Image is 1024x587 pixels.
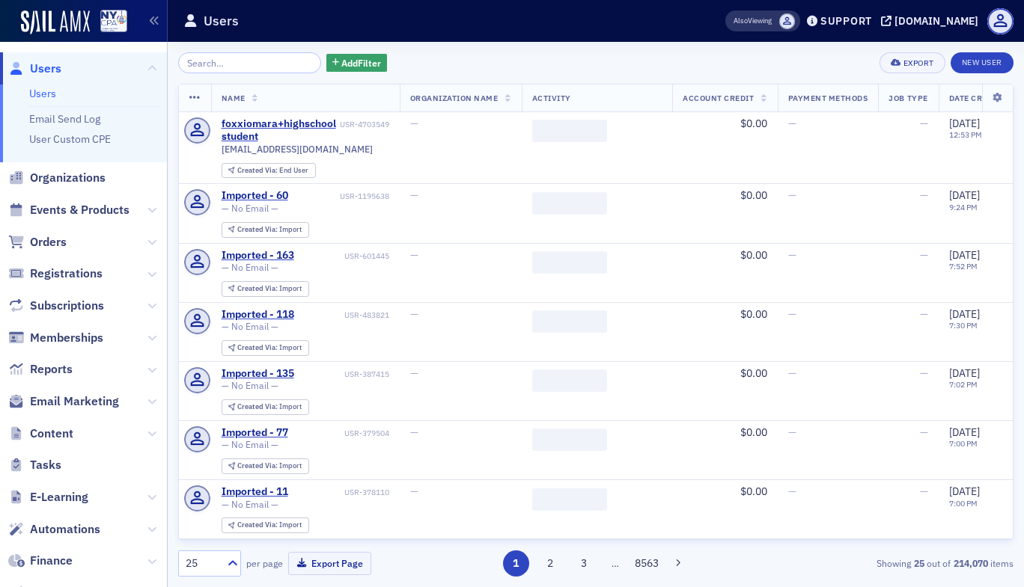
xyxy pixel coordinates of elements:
button: [DOMAIN_NAME] [881,16,984,26]
time: 7:00 PM [949,438,978,449]
a: foxxiomara+highschoolstudent [222,117,338,144]
span: — [410,248,418,262]
img: SailAMX [21,10,90,34]
span: — [410,307,418,321]
a: Imported - 11 [222,485,288,499]
div: Created Via: Import [222,458,309,474]
div: USR-1195638 [290,191,389,201]
span: Organization Name [410,93,499,103]
span: — [920,366,928,380]
span: Job Type [889,93,927,103]
span: Content [30,425,73,442]
span: [DATE] [949,307,980,321]
a: Imported - 60 [222,189,288,203]
span: Created Via : [237,520,279,529]
span: [DATE] [949,188,980,202]
div: USR-601445 [296,251,389,261]
span: — No Email — [222,321,278,332]
span: ‌ [532,310,607,333]
span: Created Via : [237,224,279,234]
span: — [410,117,418,130]
a: Content [8,425,73,442]
span: $0.00 [740,188,767,202]
span: Created Via : [237,283,279,293]
label: per page [246,556,283,570]
span: $0.00 [740,366,767,380]
strong: 214,070 [951,556,990,570]
span: [DATE] [949,425,980,439]
img: SailAMX [100,10,127,33]
span: Add Filter [341,56,381,70]
span: Events & Products [30,202,129,218]
span: — [788,188,796,202]
a: Finance [8,553,73,569]
a: Orders [8,234,67,251]
input: Search… [178,52,321,73]
a: Memberships [8,330,103,346]
span: Finance [30,553,73,569]
span: — [920,485,928,498]
span: — [920,248,928,262]
span: $0.00 [740,485,767,498]
time: 7:30 PM [949,320,978,331]
span: Registrations [30,265,103,282]
span: Subscriptions [30,298,104,314]
span: ‌ [532,488,607,511]
a: New User [951,52,1014,73]
a: User Custom CPE [29,132,111,146]
span: — [920,307,928,321]
a: Email Send Log [29,112,100,126]
a: Email Marketing [8,393,119,410]
div: Import [237,462,302,470]
span: Created Via : [237,402,279,411]
a: Events & Products [8,202,129,218]
button: Export Page [288,552,371,575]
span: ‌ [532,428,607,451]
button: AddFilter [326,54,388,73]
a: E-Learning [8,489,88,505]
span: Tasks [30,457,61,473]
span: — [410,425,418,439]
strong: 25 [911,556,927,570]
span: — [788,366,796,380]
span: [DATE] [949,117,980,130]
time: 7:00 PM [949,498,978,508]
div: Created Via: Import [222,340,309,356]
span: — No Email — [222,439,278,450]
span: $0.00 [740,248,767,262]
a: Imported - 163 [222,249,294,262]
span: Orders [30,234,67,251]
span: — [920,117,928,130]
a: Imported - 77 [222,426,288,440]
div: USR-387415 [296,369,389,379]
div: [DOMAIN_NAME] [895,14,978,28]
div: USR-378110 [290,488,389,497]
span: — [410,485,418,498]
span: — [788,307,796,321]
button: 1 [503,550,529,577]
div: Import [237,285,302,293]
div: Export [903,59,934,67]
a: Automations [8,521,100,538]
span: — No Email — [222,380,278,391]
span: Reports [30,361,73,378]
a: Imported - 135 [222,367,294,381]
span: [DATE] [949,485,980,498]
a: Tasks [8,457,61,473]
h1: Users [204,12,239,30]
time: 9:24 PM [949,202,978,212]
div: Showing out of items [746,556,1014,570]
span: — [788,425,796,439]
span: Memberships [30,330,103,346]
div: Created Via: Import [222,222,309,238]
button: Export [880,52,945,73]
div: Import [237,344,302,352]
div: USR-4703549 [340,120,389,129]
span: — [788,248,796,262]
div: Created Via: End User [222,163,316,179]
